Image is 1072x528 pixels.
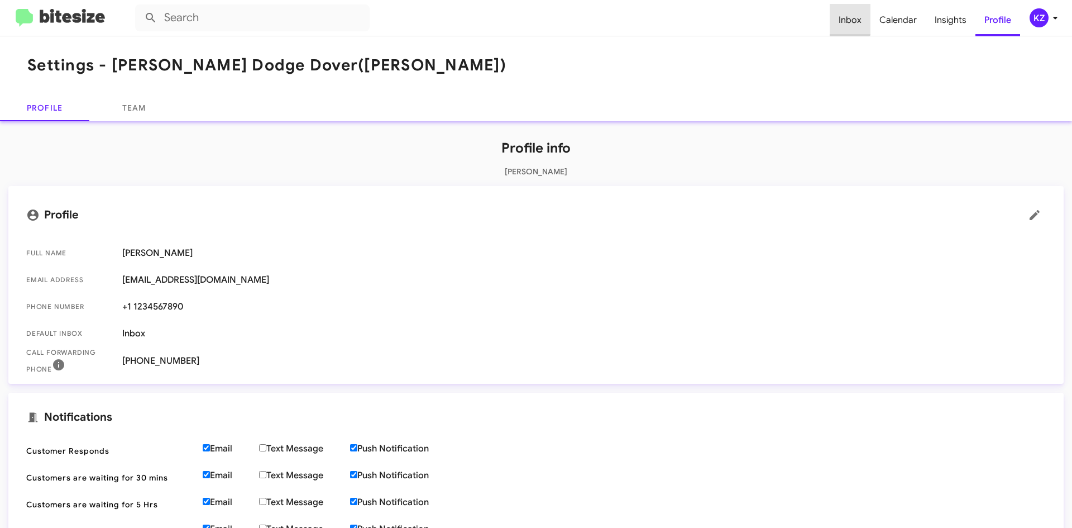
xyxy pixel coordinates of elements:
[259,498,266,505] input: Text Message
[26,328,113,339] span: Default Inbox
[975,4,1020,36] a: Profile
[27,56,506,74] h1: Settings - [PERSON_NAME] Dodge Dover
[259,443,350,454] label: Text Message
[89,94,179,121] a: Team
[26,411,1046,424] mat-card-title: Notifications
[8,166,1064,177] p: [PERSON_NAME]
[350,444,357,451] input: Push Notification
[26,204,1046,226] mat-card-title: Profile
[135,4,370,31] input: Search
[122,355,1046,367] span: [PHONE_NUMBER]
[259,470,350,481] label: Text Message
[203,471,210,478] input: Email
[26,445,194,456] span: Customer Responds
[1020,8,1060,27] button: KZ
[358,55,506,75] span: ([PERSON_NAME])
[350,470,456,481] label: Push Notification
[122,301,1046,312] span: +1 1234567890
[926,4,975,36] a: Insights
[870,4,926,36] a: Calendar
[259,471,266,478] input: Text Message
[26,274,113,286] span: Email Address
[350,497,456,508] label: Push Notification
[26,347,113,375] span: Call Forwarding Phone
[26,248,113,259] span: Full Name
[350,498,357,505] input: Push Notification
[203,443,259,454] label: Email
[259,497,350,508] label: Text Message
[203,497,259,508] label: Email
[350,471,357,478] input: Push Notification
[8,139,1064,157] h1: Profile info
[203,470,259,481] label: Email
[830,4,870,36] a: Inbox
[26,301,113,312] span: Phone number
[26,472,194,483] span: Customers are waiting for 30 mins
[350,443,456,454] label: Push Notification
[26,499,194,510] span: Customers are waiting for 5 Hrs
[122,248,1046,259] span: [PERSON_NAME]
[203,444,210,451] input: Email
[1030,8,1049,27] div: KZ
[122,274,1046,286] span: [EMAIL_ADDRESS][DOMAIN_NAME]
[259,444,266,451] input: Text Message
[122,328,1046,339] span: Inbox
[203,498,210,505] input: Email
